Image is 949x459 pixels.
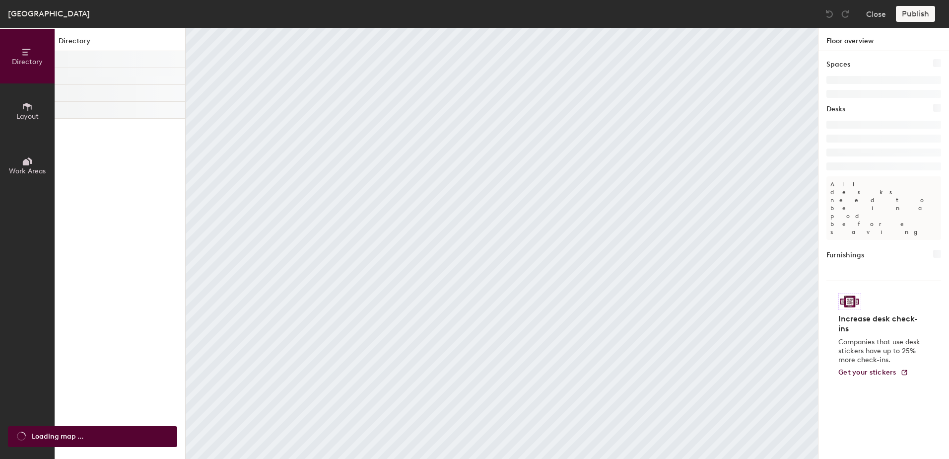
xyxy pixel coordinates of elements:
[840,9,850,19] img: Redo
[826,59,850,70] h1: Spaces
[838,314,923,334] h4: Increase desk check-ins
[838,338,923,365] p: Companies that use desk stickers have up to 25% more check-ins.
[824,9,834,19] img: Undo
[16,112,39,121] span: Layout
[826,250,864,261] h1: Furnishings
[186,28,818,459] canvas: Map
[826,176,941,240] p: All desks need to be in a pod before saving
[8,7,90,20] div: [GEOGRAPHIC_DATA]
[866,6,886,22] button: Close
[818,28,949,51] h1: Floor overview
[12,58,43,66] span: Directory
[55,36,185,51] h1: Directory
[826,104,845,115] h1: Desks
[838,293,861,310] img: Sticker logo
[9,167,46,175] span: Work Areas
[838,369,908,377] a: Get your stickers
[838,368,896,377] span: Get your stickers
[32,431,83,442] span: Loading map ...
